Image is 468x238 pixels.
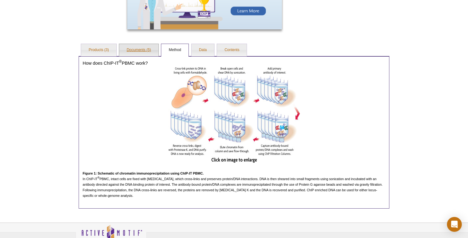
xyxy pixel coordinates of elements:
img: Click on the image to enlarge it. [168,67,300,163]
sup: ® [119,59,122,64]
a: Products (3) [81,44,116,56]
h4: How does ChIP-IT PBMC work? [83,60,385,66]
a: Contents [217,44,247,56]
h5: Figure 1: Schematic of chromatin immunoprecipitation using ChIP-IT PBMC. [83,171,385,176]
div: Open Intercom Messenger [447,217,462,232]
span: In ChIP-IT PBMC, intact cells are fixed with [MEDICAL_DATA], which cross-links and preserves prot... [83,177,383,197]
a: Documents (5) [119,44,158,56]
a: Data [192,44,214,56]
a: Method [161,44,188,56]
sup: ® [97,176,99,180]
